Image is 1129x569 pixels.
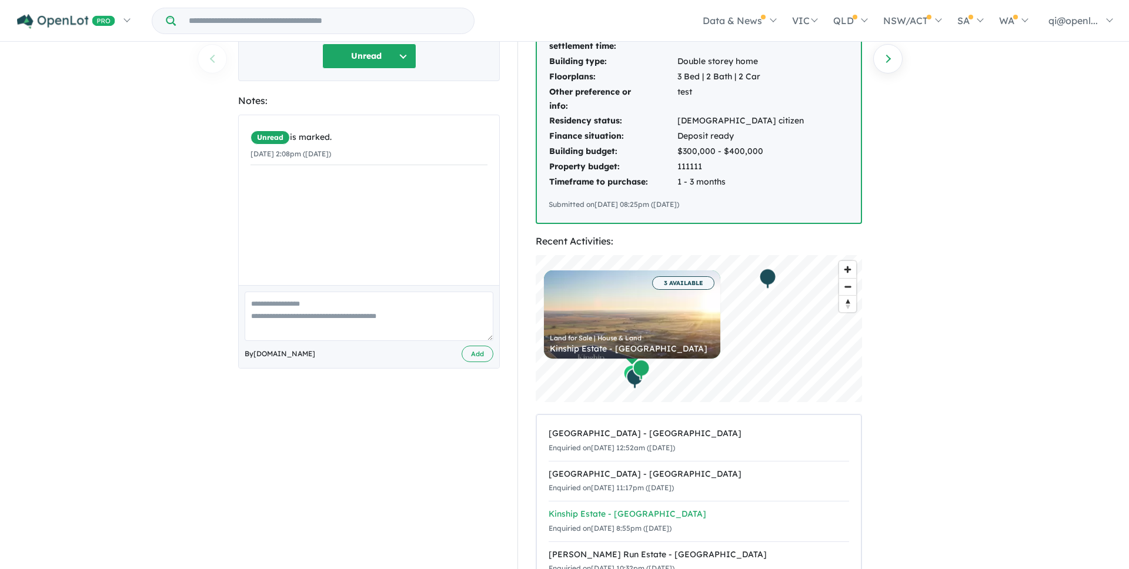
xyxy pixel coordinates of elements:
[677,129,804,144] td: Deposit ready
[677,85,804,114] td: test
[839,278,856,295] button: Zoom out
[623,364,641,386] div: Map marker
[549,85,677,114] td: Other preference or info:
[549,175,677,190] td: Timeframe to purchase:
[759,268,777,290] div: Map marker
[549,548,849,562] div: [PERSON_NAME] Run Estate - [GEOGRAPHIC_DATA]
[839,261,856,278] button: Zoom in
[245,348,315,360] span: By [DOMAIN_NAME]
[250,149,331,158] small: [DATE] 2:08pm ([DATE])
[544,270,720,359] a: 3 AVAILABLE Land for Sale | House & Land Kinship Estate - [GEOGRAPHIC_DATA]
[238,93,500,109] div: Notes:
[549,501,849,542] a: Kinship Estate - [GEOGRAPHIC_DATA]Enquiried on[DATE] 8:55pm ([DATE])
[677,175,804,190] td: 1 - 3 months
[839,295,856,312] button: Reset bearing to north
[17,14,115,29] img: Openlot PRO Logo White
[839,296,856,312] span: Reset bearing to north
[677,69,804,85] td: 3 Bed | 2 Bath | 2 Car
[322,43,416,69] button: Unread
[250,130,487,145] div: is marked.
[549,129,677,144] td: Finance situation:
[839,279,856,295] span: Zoom out
[550,335,714,342] div: Land for Sale | House & Land
[677,144,804,159] td: $300,000 - $400,000
[178,8,472,34] input: Try estate name, suburb, builder or developer
[549,199,849,210] div: Submitted on [DATE] 08:25pm ([DATE])
[549,524,672,533] small: Enquiried on [DATE] 8:55pm ([DATE])
[677,159,804,175] td: 111111
[549,69,677,85] td: Floorplans:
[549,113,677,129] td: Residency status:
[549,461,849,502] a: [GEOGRAPHIC_DATA] - [GEOGRAPHIC_DATA]Enquiried on[DATE] 11:17pm ([DATE])
[549,467,849,481] div: [GEOGRAPHIC_DATA] - [GEOGRAPHIC_DATA]
[549,507,849,521] div: Kinship Estate - [GEOGRAPHIC_DATA]
[250,130,290,145] span: Unread
[549,54,677,69] td: Building type:
[652,276,714,290] span: 3 AVAILABLE
[549,159,677,175] td: Property budget:
[536,233,862,249] div: Recent Activities:
[536,255,862,402] canvas: Map
[549,421,849,461] a: [GEOGRAPHIC_DATA] - [GEOGRAPHIC_DATA]Enquiried on[DATE] 12:52am ([DATE])
[549,443,675,452] small: Enquiried on [DATE] 12:52am ([DATE])
[550,344,714,353] div: Kinship Estate - [GEOGRAPHIC_DATA]
[549,483,674,492] small: Enquiried on [DATE] 11:17pm ([DATE])
[677,113,804,129] td: [DEMOGRAPHIC_DATA] citizen
[677,54,804,69] td: Double storey home
[626,368,644,390] div: Map marker
[462,346,493,363] button: Add
[549,144,677,159] td: Building budget:
[633,359,650,381] div: Map marker
[1048,15,1098,26] span: qi@openl...
[549,427,849,441] div: [GEOGRAPHIC_DATA] - [GEOGRAPHIC_DATA]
